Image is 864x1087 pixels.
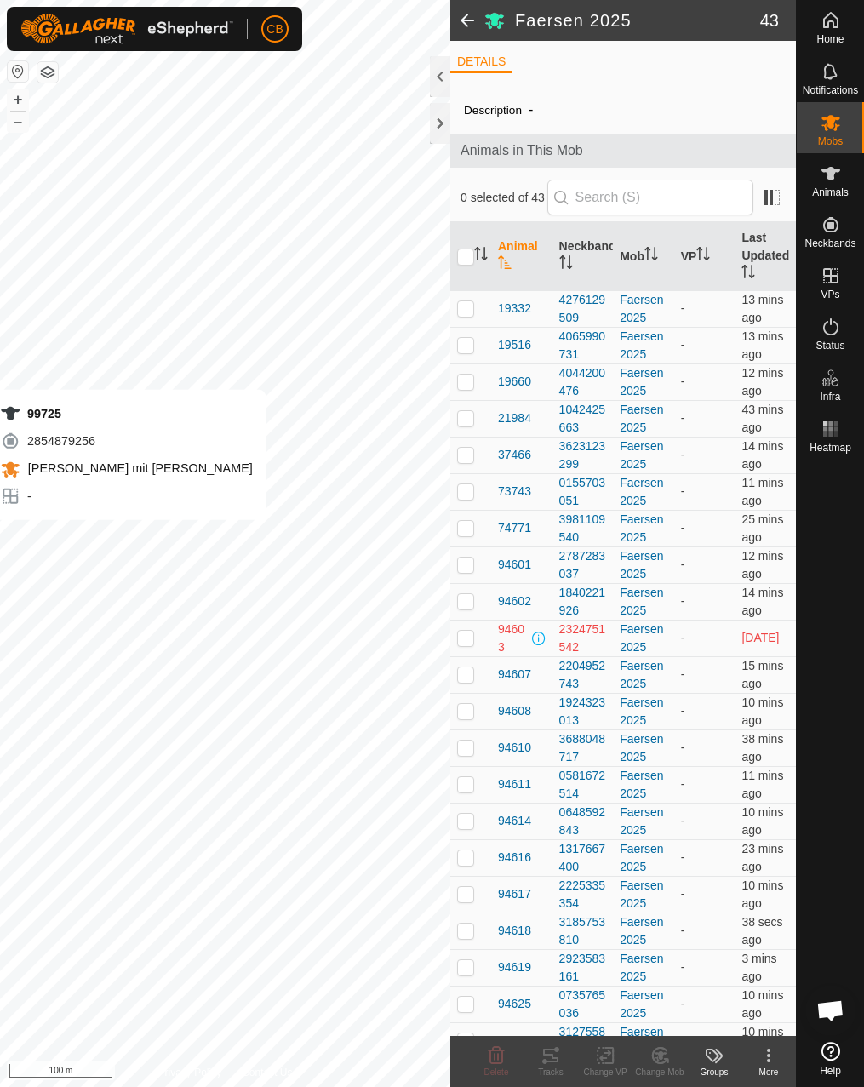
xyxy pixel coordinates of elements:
span: Status [815,340,844,351]
span: Heatmap [810,443,851,453]
button: Reset Map [8,61,28,82]
app-display-virtual-paddock-transition: - [681,338,685,352]
span: Mobs [818,136,843,146]
span: 1 Oct 2025, 3:29 pm [741,915,782,947]
div: Faersen 2025 [620,401,667,437]
span: 37466 [498,446,531,464]
app-display-virtual-paddock-transition: - [681,997,685,1010]
div: 0581672514 [559,767,607,803]
div: Faersen 2025 [620,328,667,363]
span: 0 selected of 43 [461,189,547,207]
span: VPs [821,289,839,300]
span: 94611 [498,775,531,793]
p-sorticon: Activate to sort [559,258,573,272]
span: 74771 [498,519,531,537]
button: Map Layers [37,62,58,83]
span: 1 Oct 2025, 3:16 pm [741,329,783,361]
span: 94608 [498,702,531,720]
div: Faersen 2025 [620,1023,667,1059]
span: Home [816,34,844,44]
span: 1 Oct 2025, 3:14 pm [741,439,783,471]
span: 94614 [498,812,531,830]
div: 2787283037 [559,547,607,583]
div: Tracks [524,1066,578,1078]
span: 1 Oct 2025, 2:51 pm [741,732,783,764]
div: Faersen 2025 [620,877,667,913]
a: Privacy Policy [157,1065,221,1080]
span: 1 Oct 2025, 3:03 pm [741,512,783,544]
span: 94632 [498,1032,531,1050]
th: Mob [613,222,674,291]
app-display-virtual-paddock-transition: - [681,741,685,754]
div: Change Mob [632,1066,687,1078]
div: Faersen 2025 [620,694,667,729]
div: Chat öffnen [805,985,856,1036]
div: Faersen 2025 [620,291,667,327]
div: Change VP [578,1066,632,1078]
span: 1 Oct 2025, 3:17 pm [741,549,783,581]
button: – [8,112,28,132]
div: 3185753810 [559,913,607,949]
div: 2225335354 [559,877,607,913]
div: Faersen 2025 [620,950,667,986]
span: Animals in This Mob [461,140,786,161]
div: Faersen 2025 [620,987,667,1022]
app-display-virtual-paddock-transition: - [681,301,685,315]
div: 0155703051 [559,474,607,510]
span: 1 Oct 2025, 3:19 pm [741,695,783,727]
span: 94601 [498,556,531,574]
th: VP [674,222,735,291]
span: Delete [484,1067,509,1077]
div: More [741,1066,796,1078]
span: Help [820,1066,841,1076]
div: 4065990731 [559,328,607,363]
div: 1317667400 [559,840,607,876]
p-sorticon: Activate to sort [696,249,710,263]
span: 1 Oct 2025, 3:19 pm [741,878,783,910]
div: 4276129509 [559,291,607,327]
span: 1 Oct 2025, 3:26 pm [741,952,776,983]
label: Description [464,104,522,117]
li: DETAILS [450,53,512,73]
div: 1924323013 [559,694,607,729]
span: Notifications [803,85,858,95]
app-display-virtual-paddock-transition: - [681,448,685,461]
span: CB [266,20,283,38]
span: 19516 [498,336,531,354]
h2: Faersen 2025 [515,10,760,31]
div: Faersen 2025 [620,840,667,876]
span: 94617 [498,885,531,903]
div: Faersen 2025 [620,584,667,620]
div: 2324751542 [559,621,607,656]
span: 19660 [498,373,531,391]
app-display-virtual-paddock-transition: - [681,411,685,425]
div: Groups [687,1066,741,1078]
span: Neckbands [804,238,855,249]
div: Faersen 2025 [620,913,667,949]
div: 0735765036 [559,987,607,1022]
span: 94602 [498,592,531,610]
p-sorticon: Activate to sort [644,249,658,263]
span: 94619 [498,958,531,976]
img: Gallagher Logo [20,14,233,44]
span: 1 Oct 2025, 3:05 pm [741,842,783,873]
p-sorticon: Activate to sort [741,267,755,281]
span: 94616 [498,849,531,867]
span: 94607 [498,666,531,684]
span: 21984 [498,409,531,427]
app-display-virtual-paddock-transition: - [681,521,685,535]
span: 1 Oct 2025, 3:18 pm [741,769,783,800]
app-display-virtual-paddock-transition: - [681,887,685,901]
span: 26 Sept 2025, 1:18 pm [741,631,779,644]
app-display-virtual-paddock-transition: - [681,777,685,791]
div: 1840221926 [559,584,607,620]
app-display-virtual-paddock-transition: - [681,1033,685,1047]
div: 0648592843 [559,804,607,839]
p-sorticon: Activate to sort [498,258,512,272]
app-display-virtual-paddock-transition: - [681,631,685,644]
input: Search (S) [547,180,753,215]
app-display-virtual-paddock-transition: - [681,960,685,974]
span: Infra [820,392,840,402]
div: Faersen 2025 [620,730,667,766]
span: 94603 [498,621,529,656]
